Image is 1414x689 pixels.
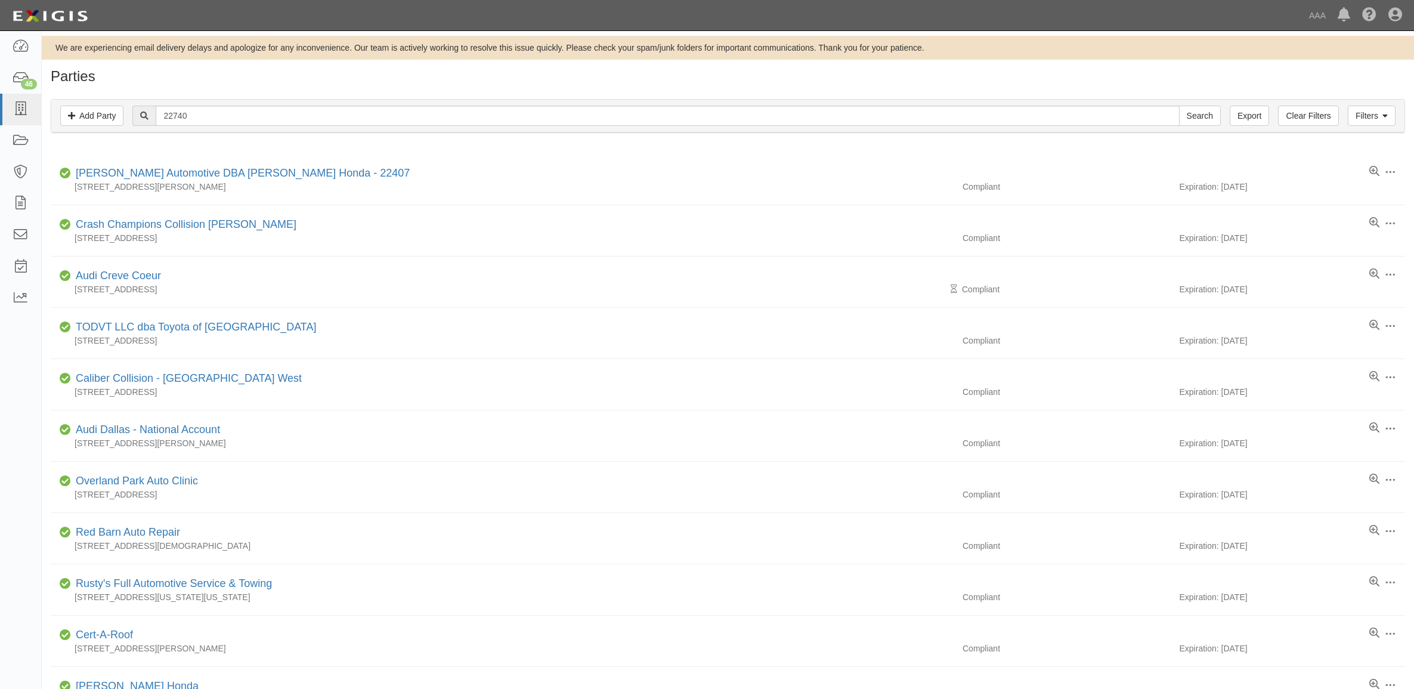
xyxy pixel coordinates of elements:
img: logo-5460c22ac91f19d4615b14bd174203de0afe785f0fc80cf4dbbc73dc1793850b.png [9,5,91,27]
div: Compliant [954,591,1180,603]
div: Expiration: [DATE] [1180,642,1406,654]
div: Audi Dallas - National Account [71,422,220,438]
i: Compliant [60,221,71,229]
div: [STREET_ADDRESS] [51,489,954,500]
i: Compliant [60,529,71,537]
div: Compliant [954,283,1180,295]
div: Audi Creve Coeur [71,268,161,284]
a: Crash Champions Collision [PERSON_NAME] [76,218,296,230]
div: [STREET_ADDRESS] [51,386,954,398]
i: Compliant [60,323,71,332]
a: Cert-A-Roof [76,629,133,641]
div: [STREET_ADDRESS][US_STATE][US_STATE] [51,591,954,603]
input: Search [1179,106,1221,126]
a: [PERSON_NAME] Automotive DBA [PERSON_NAME] Honda - 22407 [76,167,410,179]
a: View results summary [1369,525,1379,537]
a: AAA [1303,4,1332,27]
a: View results summary [1369,268,1379,280]
div: Expiration: [DATE] [1180,386,1406,398]
div: Expiration: [DATE] [1180,181,1406,193]
div: [STREET_ADDRESS][PERSON_NAME] [51,181,954,193]
i: Pending Review [951,285,957,293]
i: Compliant [60,375,71,383]
div: Red Barn Auto Repair [71,525,180,540]
div: Expiration: [DATE] [1180,591,1406,603]
div: Rusty's Full Automotive Service & Towing [71,576,272,592]
div: Expiration: [DATE] [1180,489,1406,500]
input: Search [156,106,1179,126]
a: Export [1230,106,1269,126]
div: Cert-A-Roof [71,628,133,643]
a: View results summary [1369,628,1379,639]
a: View results summary [1369,576,1379,588]
a: View results summary [1369,217,1379,229]
div: Compliant [954,489,1180,500]
i: Compliant [60,477,71,486]
a: TODVT LLC dba Toyota of [GEOGRAPHIC_DATA] [76,321,317,333]
div: [STREET_ADDRESS][PERSON_NAME] [51,642,954,654]
h1: Parties [51,69,1405,84]
a: View results summary [1369,320,1379,332]
a: Caliber Collision - [GEOGRAPHIC_DATA] West [76,372,302,384]
div: Expiration: [DATE] [1180,283,1406,295]
a: View results summary [1369,371,1379,383]
div: [STREET_ADDRESS] [51,283,954,295]
a: View results summary [1369,422,1379,434]
div: Compliant [954,335,1180,347]
a: View results summary [1369,474,1379,486]
div: Overland Park Auto Clinic [71,474,198,489]
a: View results summary [1369,166,1379,178]
div: Compliant [954,181,1180,193]
i: Compliant [60,272,71,280]
a: Add Party [60,106,123,126]
div: Caliber Collision - Bentonville West [71,371,302,387]
div: [STREET_ADDRESS][PERSON_NAME] [51,437,954,449]
div: We are experiencing email delivery delays and apologize for any inconvenience. Our team is active... [42,42,1414,54]
i: Compliant [60,426,71,434]
div: Compliant [954,642,1180,654]
div: Sames Automotive DBA Sames Honda - 22407 [71,166,410,181]
i: Compliant [60,169,71,178]
a: Audi Dallas - National Account [76,424,220,435]
div: [STREET_ADDRESS] [51,335,954,347]
a: Filters [1348,106,1396,126]
i: Compliant [60,580,71,588]
a: Rusty's Full Automotive Service & Towing [76,577,272,589]
div: TODVT LLC dba Toyota of Dallas [71,320,317,335]
div: Expiration: [DATE] [1180,437,1406,449]
a: Audi Creve Coeur [76,270,161,282]
div: Compliant [954,232,1180,244]
div: Expiration: [DATE] [1180,335,1406,347]
div: [STREET_ADDRESS] [51,232,954,244]
a: Red Barn Auto Repair [76,526,180,538]
div: Expiration: [DATE] [1180,540,1406,552]
div: 46 [21,79,37,89]
a: Clear Filters [1278,106,1338,126]
a: Overland Park Auto Clinic [76,475,198,487]
div: [STREET_ADDRESS][DEMOGRAPHIC_DATA] [51,540,954,552]
div: Expiration: [DATE] [1180,232,1406,244]
div: Compliant [954,540,1180,552]
i: Help Center - Complianz [1362,8,1376,23]
i: Compliant [60,631,71,639]
div: Crash Champions Collision West LR [71,217,296,233]
div: Compliant [954,386,1180,398]
div: Compliant [954,437,1180,449]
